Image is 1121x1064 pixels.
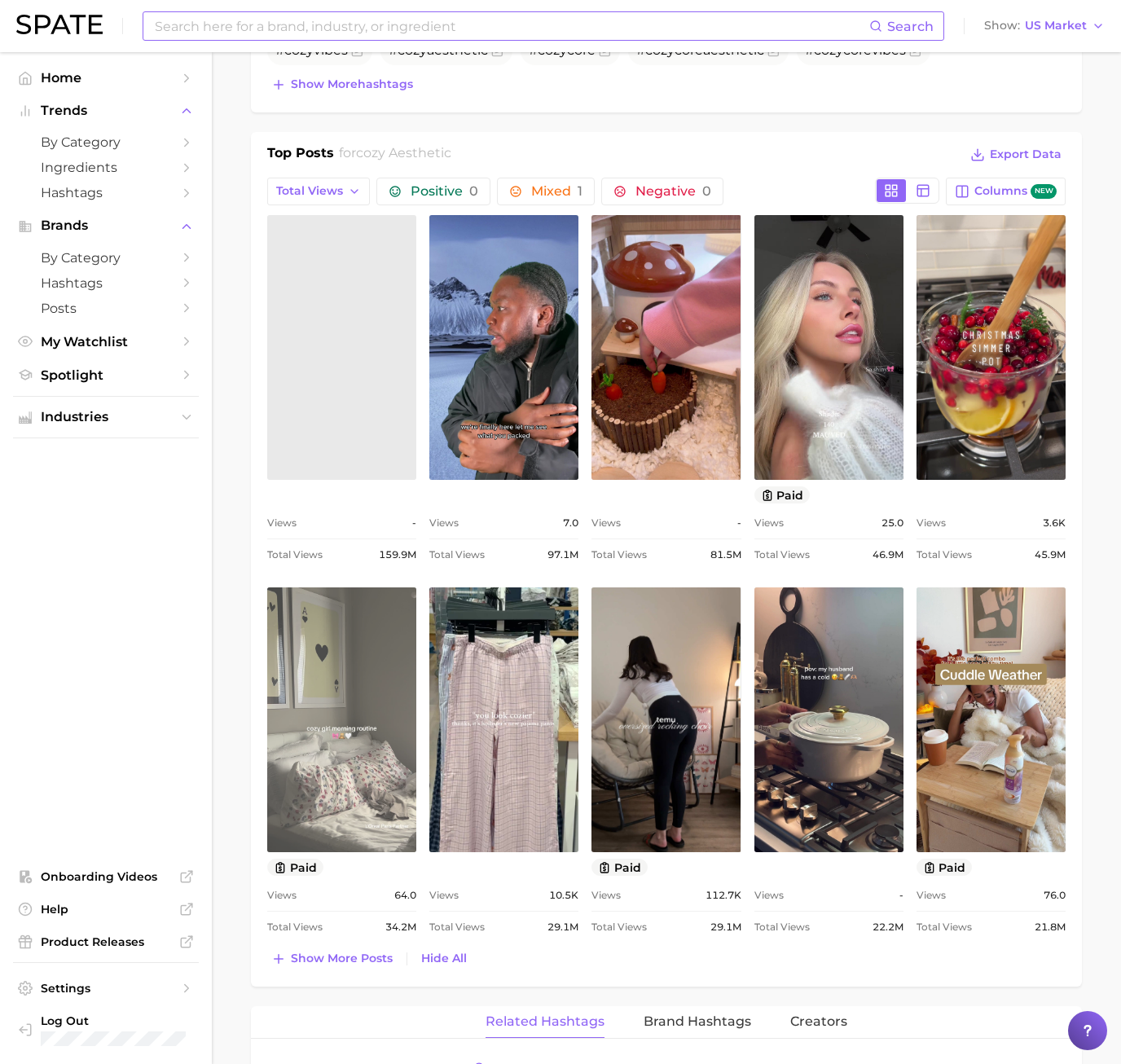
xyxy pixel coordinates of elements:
[41,250,171,266] span: by Category
[275,42,348,58] span: # vibes
[1025,21,1087,30] span: US Market
[13,270,199,296] a: Hashtags
[1031,184,1057,200] span: new
[703,42,764,58] span: aesthetic
[429,917,485,937] span: Total Views
[13,405,199,429] button: Industries
[13,897,199,921] a: Help
[41,902,171,917] span: Help
[41,134,171,150] span: by Category
[899,886,903,905] span: -
[41,934,171,949] span: Product Releases
[578,183,582,199] span: 1
[710,545,741,565] span: 81.5m
[966,143,1066,166] button: Export Data
[41,410,171,424] span: Industries
[538,42,567,58] span: cozy
[16,15,103,34] img: SPATE
[339,143,451,168] h2: for
[13,864,199,889] a: Onboarding Videos
[873,917,903,937] span: 22.2m
[13,213,199,238] button: Brands
[591,886,621,905] span: Views
[1044,886,1066,905] span: 76.0
[754,886,784,905] span: Views
[41,185,171,200] span: Hashtags
[990,147,1062,161] span: Export Data
[754,513,784,533] span: Views
[267,513,297,533] span: Views
[486,1014,604,1029] span: Related Hashtags
[469,183,478,199] span: 0
[917,859,973,876] button: paid
[790,1014,847,1029] span: Creators
[1043,513,1066,533] span: 3.6k
[429,886,459,905] span: Views
[385,917,416,937] span: 34.2m
[984,21,1020,30] span: Show
[41,869,171,884] span: Onboarding Videos
[421,952,467,965] span: Hide All
[946,178,1066,205] button: Columnsnew
[644,1014,751,1029] span: Brand Hashtags
[13,180,199,205] a: Hashtags
[591,917,647,937] span: Total Views
[267,859,323,876] button: paid
[805,42,906,58] span: # corevibes
[873,545,903,565] span: 46.9m
[267,143,334,168] h1: Top Posts
[917,917,972,937] span: Total Views
[529,42,596,58] span: # core
[429,513,459,533] span: Views
[41,103,171,118] span: Trends
[13,363,199,388] a: Spotlight
[706,886,741,905] span: 112.7k
[531,185,582,198] span: Mixed
[41,301,171,316] span: Posts
[267,178,370,205] button: Total Views
[267,886,297,905] span: Views
[645,42,675,58] span: cozy
[13,155,199,180] a: Ingredients
[547,917,578,937] span: 29.1m
[398,42,427,58] span: cozy
[13,99,199,123] button: Trends
[591,859,648,876] button: paid
[356,145,451,160] span: cozy aesthetic
[394,886,416,905] span: 64.0
[379,545,416,565] span: 159.9m
[267,947,397,970] button: Show more posts
[636,42,764,58] span: # core
[887,19,934,34] span: Search
[41,218,171,233] span: Brands
[267,917,323,937] span: Total Views
[13,930,199,954] a: Product Releases
[591,513,621,533] span: Views
[412,513,416,533] span: -
[389,42,488,58] span: #
[547,545,578,565] span: 97.1m
[1035,917,1066,937] span: 21.8m
[754,917,810,937] span: Total Views
[814,42,843,58] span: cozy
[41,981,171,996] span: Settings
[917,886,946,905] span: Views
[13,65,199,90] a: Home
[754,486,811,503] button: paid
[13,976,199,1000] a: Settings
[917,513,946,533] span: Views
[41,367,171,383] span: Spotlight
[41,334,171,350] span: My Watchlist
[563,513,578,533] span: 7.0
[702,183,711,199] span: 0
[429,545,485,565] span: Total Views
[974,184,1057,200] span: Columns
[754,545,810,565] span: Total Views
[153,12,869,40] input: Search here for a brand, industry, or ingredient
[291,952,393,965] span: Show more posts
[13,130,199,155] a: by Category
[13,1009,199,1051] a: Log out. Currently logged in with e-mail jacob.demos@robertet.com.
[710,917,741,937] span: 29.1m
[41,70,171,86] span: Home
[417,947,471,969] button: Hide All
